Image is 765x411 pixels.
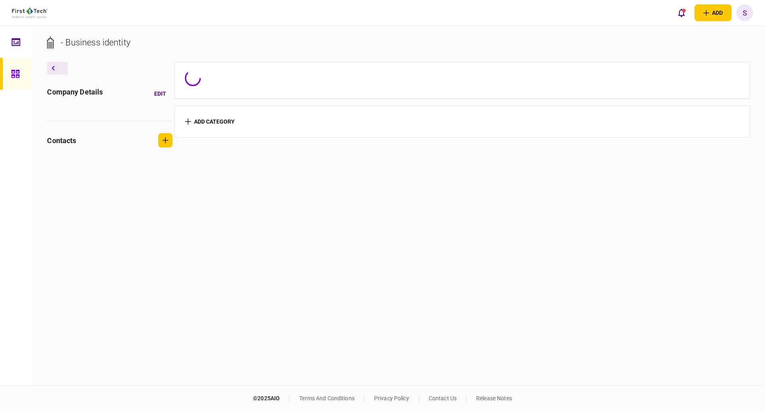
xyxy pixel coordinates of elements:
[476,395,512,401] a: release notes
[374,395,409,401] a: privacy policy
[47,87,103,101] div: company details
[694,4,732,21] button: open adding identity options
[12,8,47,18] img: client company logo
[299,395,355,401] a: terms and conditions
[253,394,290,403] div: © 2025 AIO
[61,36,130,49] div: - Business identity
[673,4,690,21] button: open notifications list
[148,87,173,101] button: Edit
[736,4,753,21] button: S
[185,118,235,125] button: add category
[47,135,76,146] div: contacts
[429,395,457,401] a: contact us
